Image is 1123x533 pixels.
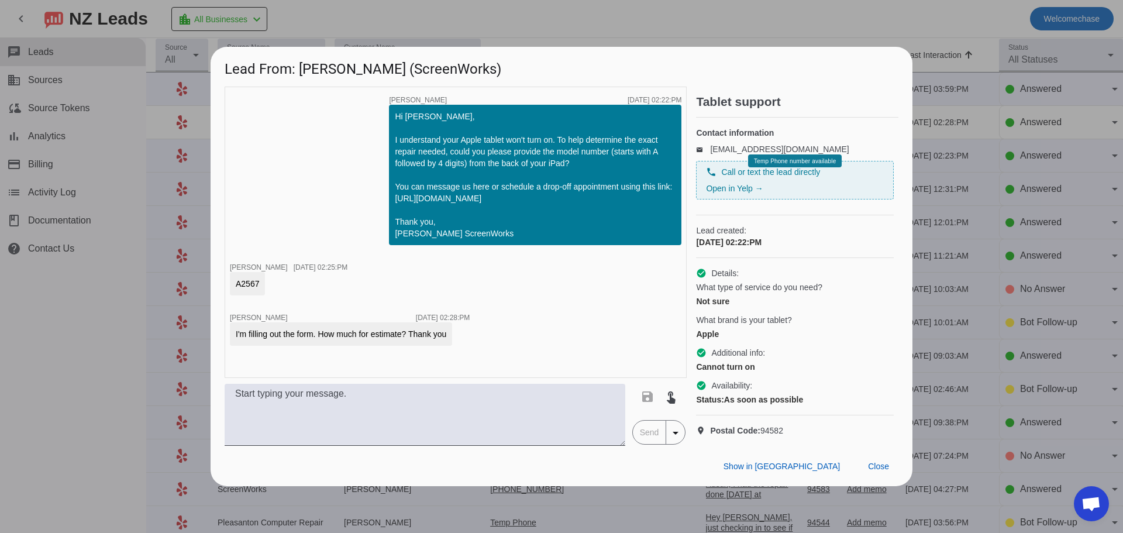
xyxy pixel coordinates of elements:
[696,96,898,108] h2: Tablet support
[696,380,707,391] mat-icon: check_circle
[236,278,259,290] div: A2567
[696,314,791,326] span: What brand is your tablet?
[696,281,822,293] span: What type of service do you need?
[696,295,894,307] div: Not sure
[696,236,894,248] div: [DATE] 02:22:PM
[710,145,849,154] a: [EMAIL_ADDRESS][DOMAIN_NAME]
[696,426,710,435] mat-icon: location_on
[706,167,716,177] mat-icon: phone
[669,426,683,440] mat-icon: arrow_drop_down
[236,328,446,340] div: I'm filling out the form. How much for estimate? Thank you
[696,146,710,152] mat-icon: email
[710,425,783,436] span: 94582
[868,462,889,471] span: Close
[710,426,760,435] strong: Postal Code:
[859,456,898,477] button: Close
[416,314,470,321] div: [DATE] 02:28:PM
[696,395,724,404] strong: Status:
[230,314,288,322] span: [PERSON_NAME]
[711,347,765,359] span: Additional info:
[696,361,894,373] div: Cannot turn on
[696,394,894,405] div: As soon as possible
[754,158,836,164] span: Temp Phone number available
[706,184,763,193] a: Open in Yelp →
[711,267,739,279] span: Details:
[1074,486,1109,521] div: Open chat
[211,47,912,86] h1: Lead From: [PERSON_NAME] (ScreenWorks)
[696,328,894,340] div: Apple
[696,268,707,278] mat-icon: check_circle
[711,380,752,391] span: Availability:
[714,456,849,477] button: Show in [GEOGRAPHIC_DATA]
[696,348,707,358] mat-icon: check_circle
[664,390,678,404] mat-icon: touch_app
[294,264,347,271] div: [DATE] 02:25:PM
[230,263,288,271] span: [PERSON_NAME]
[395,111,676,239] div: Hi [PERSON_NAME], I understand your Apple tablet won't turn on. To help determine the exact repai...
[389,97,447,104] span: [PERSON_NAME]
[724,462,840,471] span: Show in [GEOGRAPHIC_DATA]
[696,127,894,139] h4: Contact information
[721,166,820,178] span: Call or text the lead directly
[696,225,894,236] span: Lead created:
[628,97,681,104] div: [DATE] 02:22:PM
